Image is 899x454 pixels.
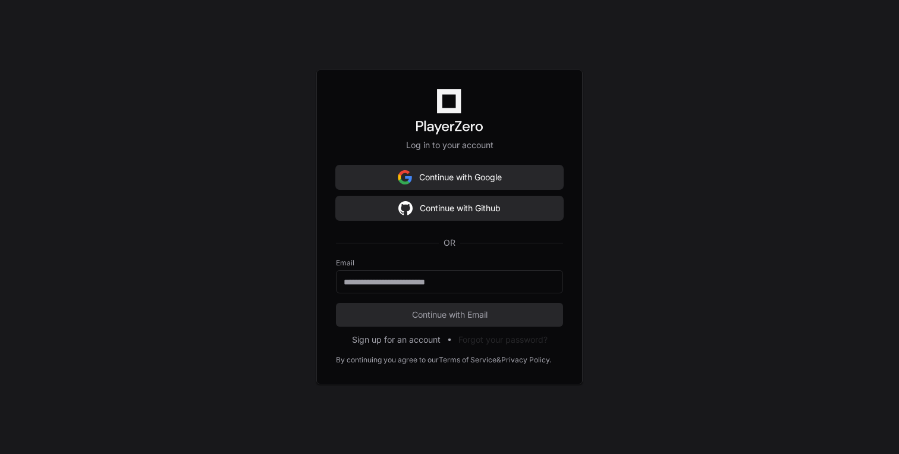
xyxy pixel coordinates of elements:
button: Sign up for an account [352,334,441,346]
button: Continue with Github [336,196,563,220]
span: OR [439,237,460,249]
button: Continue with Google [336,165,563,189]
button: Continue with Email [336,303,563,327]
span: Continue with Email [336,309,563,321]
a: Terms of Service [439,355,496,365]
div: By continuing you agree to our [336,355,439,365]
a: Privacy Policy. [501,355,551,365]
label: Email [336,258,563,268]
button: Forgot your password? [458,334,548,346]
img: Sign in with google [398,165,412,189]
div: & [496,355,501,365]
img: Sign in with google [398,196,413,220]
p: Log in to your account [336,139,563,151]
